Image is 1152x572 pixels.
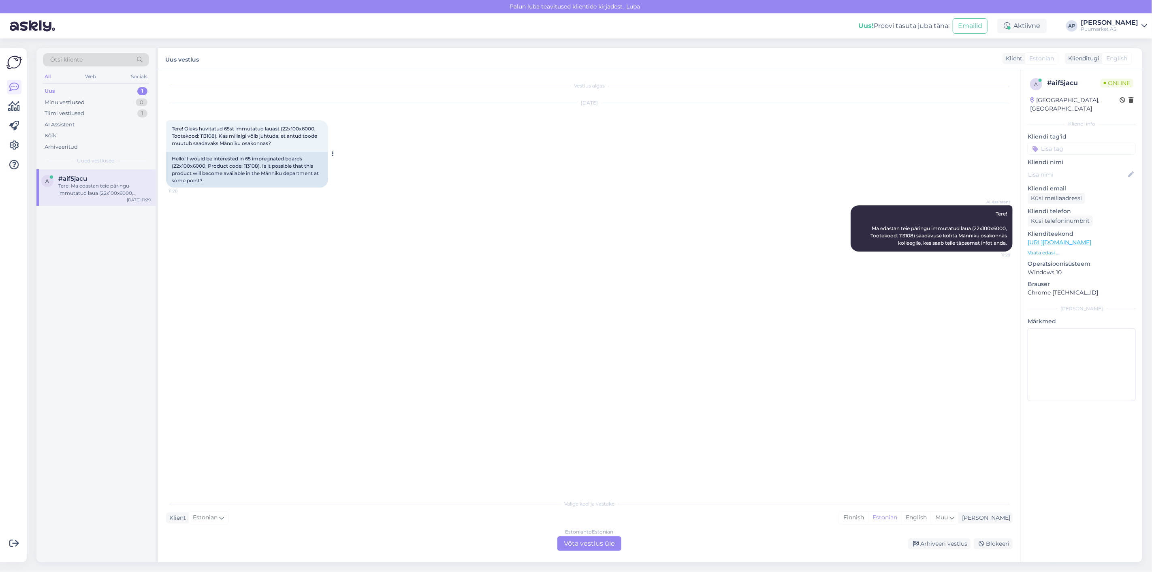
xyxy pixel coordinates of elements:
[45,98,85,107] div: Minu vestlused
[858,21,949,31] div: Proovi tasuta juba täna:
[1028,207,1136,216] p: Kliendi telefon
[935,514,948,521] span: Muu
[45,143,78,151] div: Arhiveeritud
[1028,260,1136,268] p: Operatsioonisüsteem
[901,512,931,524] div: English
[959,514,1010,522] div: [PERSON_NAME]
[1106,54,1127,63] span: English
[137,109,147,117] div: 1
[1028,143,1136,155] input: Lisa tag
[1028,239,1091,246] a: [URL][DOMAIN_NAME]
[1028,158,1136,166] p: Kliendi nimi
[557,536,621,551] div: Võta vestlus üle
[45,121,75,129] div: AI Assistent
[166,514,186,522] div: Klient
[45,87,55,95] div: Uus
[6,55,22,70] img: Askly Logo
[1030,96,1120,113] div: [GEOGRAPHIC_DATA], [GEOGRAPHIC_DATA]
[45,132,56,140] div: Kõik
[1081,19,1138,26] div: [PERSON_NAME]
[43,71,52,82] div: All
[974,538,1013,549] div: Blokeeri
[127,197,151,203] div: [DATE] 11:29
[1081,19,1147,32] a: [PERSON_NAME]Puumarket AS
[565,528,614,536] div: Estonian to Estonian
[1028,120,1136,128] div: Kliendi info
[1028,193,1085,204] div: Küsi meiliaadressi
[997,19,1047,33] div: Aktiivne
[84,71,98,82] div: Web
[129,71,149,82] div: Socials
[1028,288,1136,297] p: Chrome [TECHNICAL_ID]
[858,22,874,30] b: Uus!
[136,98,147,107] div: 0
[1028,132,1136,141] p: Kliendi tag'id
[1029,54,1054,63] span: Estonian
[1081,26,1138,32] div: Puumarket AS
[1028,170,1126,179] input: Lisa nimi
[980,252,1010,258] span: 11:29
[980,199,1010,205] span: AI Assistent
[50,55,83,64] span: Otsi kliente
[1066,20,1077,32] div: AP
[1047,78,1101,88] div: # aif5jacu
[1028,268,1136,277] p: Windows 10
[1101,79,1133,88] span: Online
[1028,317,1136,326] p: Märkmed
[166,152,328,188] div: Hello! I would be interested in 65 impregnated boards (22x100x6000, Product code: 113108). Is it ...
[1028,249,1136,256] p: Vaata edasi ...
[172,126,318,146] span: Tere! Oleks huvitatud 65st immutatud lauast (22x100x6000, Tootekood: 113108). Kas millalgi võib j...
[58,182,151,197] div: Tere! Ma edastan teie päringu immutatud laua (22x100x6000, Tootekood: 113108) saadavuse kohta Män...
[166,500,1013,508] div: Valige keel ja vastake
[1028,280,1136,288] p: Brauser
[58,175,87,182] span: #aif5jacu
[1003,54,1022,63] div: Klient
[169,188,199,194] span: 11:28
[870,211,1008,246] span: Tere! Ma edastan teie päringu immutatud laua (22x100x6000, Tootekood: 113108) saadavuse kohta Män...
[77,157,115,164] span: Uued vestlused
[1065,54,1099,63] div: Klienditugi
[137,87,147,95] div: 1
[624,3,642,10] span: Luba
[1028,184,1136,193] p: Kliendi email
[165,53,199,64] label: Uus vestlus
[839,512,868,524] div: Finnish
[953,18,988,34] button: Emailid
[1028,305,1136,312] div: [PERSON_NAME]
[1028,230,1136,238] p: Klienditeekond
[868,512,901,524] div: Estonian
[166,99,1013,107] div: [DATE]
[46,178,49,184] span: a
[45,109,84,117] div: Tiimi vestlused
[1035,81,1038,87] span: a
[1028,216,1093,226] div: Küsi telefoninumbrit
[193,513,218,522] span: Estonian
[908,538,971,549] div: Arhiveeri vestlus
[166,82,1013,90] div: Vestlus algas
